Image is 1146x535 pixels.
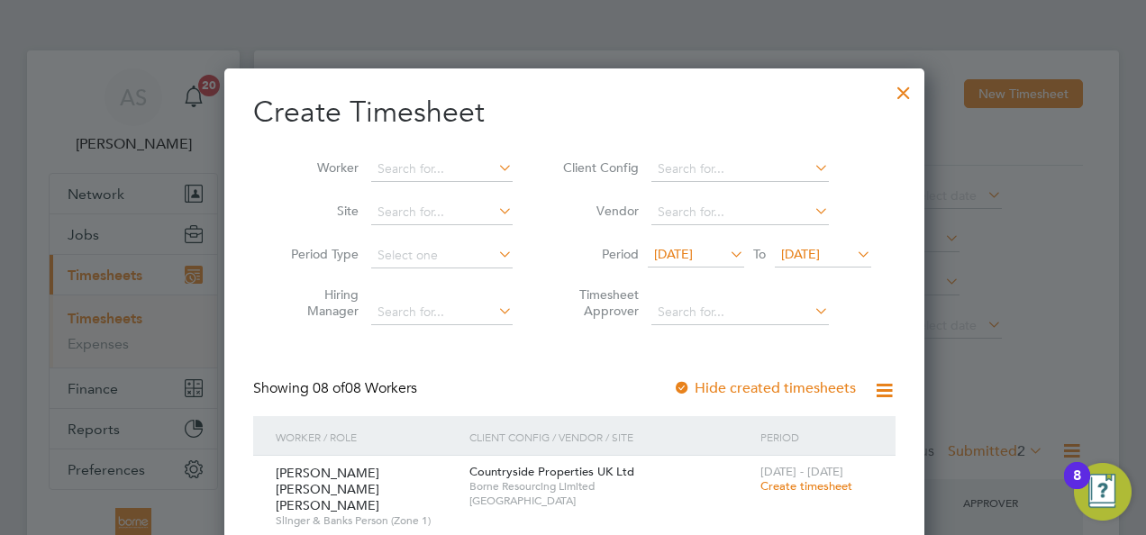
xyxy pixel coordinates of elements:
label: Site [277,203,359,219]
span: 08 Workers [313,379,417,397]
div: Worker / Role [271,416,465,458]
label: Client Config [558,159,639,176]
input: Select one [371,243,513,268]
div: 8 [1073,476,1081,499]
span: [DATE] [654,246,693,262]
label: Vendor [558,203,639,219]
span: [GEOGRAPHIC_DATA] [469,494,751,508]
span: Countryside Properties UK Ltd [469,464,634,479]
div: Period [756,416,878,458]
label: Hiring Manager [277,286,359,319]
span: Create timesheet [760,478,852,494]
div: Client Config / Vendor / Site [465,416,756,458]
span: Borne Resourcing Limited [469,479,751,494]
span: [PERSON_NAME] [PERSON_NAME] [PERSON_NAME] [276,465,379,513]
input: Search for... [371,157,513,182]
button: Open Resource Center, 8 new notifications [1074,463,1132,521]
label: Worker [277,159,359,176]
span: To [748,242,771,266]
label: Period [558,246,639,262]
input: Search for... [371,300,513,325]
div: Showing [253,379,421,398]
label: Period Type [277,246,359,262]
span: [DATE] [781,246,820,262]
h2: Create Timesheet [253,94,896,131]
input: Search for... [651,157,829,182]
span: [DATE] - [DATE] [760,464,843,479]
input: Search for... [651,200,829,225]
input: Search for... [651,300,829,325]
label: Timesheet Approver [558,286,639,319]
span: 08 of [313,379,345,397]
input: Search for... [371,200,513,225]
label: Hide created timesheets [673,379,856,397]
span: Slinger & Banks Person (Zone 1) [276,513,456,528]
